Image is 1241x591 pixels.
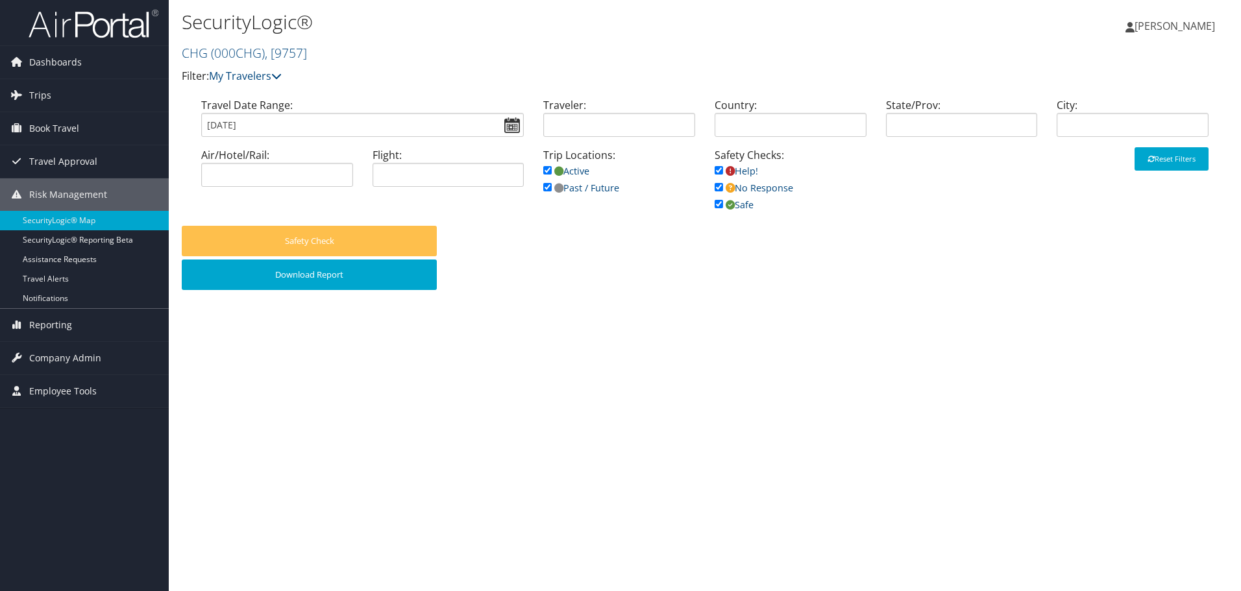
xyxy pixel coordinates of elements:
[29,79,51,112] span: Trips
[705,97,876,147] div: Country:
[182,259,437,290] button: Download Report
[1135,147,1209,171] button: Reset Filters
[1047,97,1218,147] div: City:
[211,44,265,62] span: ( 000CHG )
[29,46,82,78] span: Dashboards
[1125,6,1228,45] a: [PERSON_NAME]
[29,309,72,341] span: Reporting
[29,8,158,39] img: airportal-logo.png
[191,147,363,197] div: Air/Hotel/Rail:
[182,68,879,85] p: Filter:
[182,44,307,62] a: CHG
[182,226,437,256] button: Safety Check
[29,112,79,145] span: Book Travel
[182,8,879,36] h1: SecurityLogic®
[534,147,705,209] div: Trip Locations:
[543,165,589,177] a: Active
[715,199,754,211] a: Safe
[29,342,101,374] span: Company Admin
[29,375,97,407] span: Employee Tools
[543,182,619,194] a: Past / Future
[29,145,97,178] span: Travel Approval
[534,97,705,147] div: Traveler:
[191,97,534,147] div: Travel Date Range:
[715,182,793,194] a: No Response
[1135,19,1215,33] span: [PERSON_NAME]
[876,97,1048,147] div: State/Prov:
[705,147,876,226] div: Safety Checks:
[29,178,107,211] span: Risk Management
[363,147,534,197] div: Flight:
[209,69,282,83] a: My Travelers
[715,165,758,177] a: Help!
[265,44,307,62] span: , [ 9757 ]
